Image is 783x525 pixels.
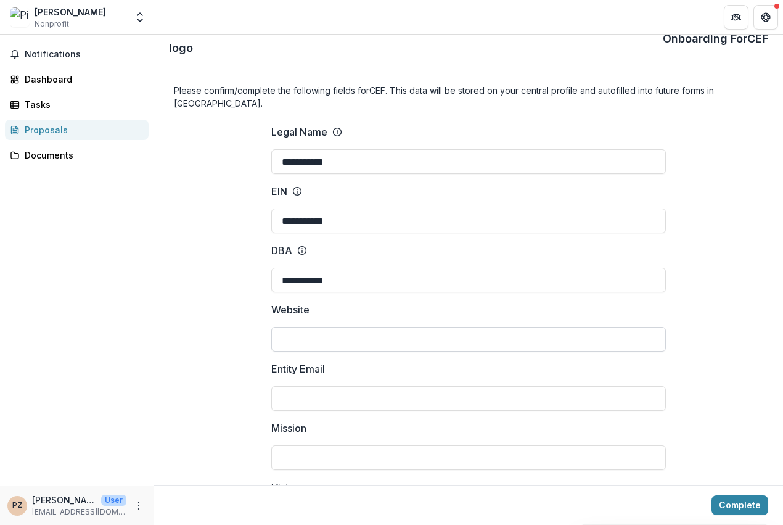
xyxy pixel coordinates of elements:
div: Dashboard [25,73,139,86]
span: Notifications [25,49,144,60]
div: Priscilla Zamora [12,502,23,510]
p: EIN [271,184,287,199]
img: Pily Zamora [10,7,30,27]
button: Complete [711,495,768,515]
span: Nonprofit [35,19,69,30]
p: DBA [271,243,292,258]
a: Dashboard [5,69,149,89]
a: Documents [5,145,149,165]
a: Tasks [5,94,149,115]
div: [PERSON_NAME] [35,6,106,19]
button: Open entity switcher [131,5,149,30]
p: User [101,495,126,506]
p: Website [271,302,310,317]
p: Vision [271,480,300,495]
p: Onboarding For CEF [663,30,768,47]
p: Mission [271,421,306,436]
button: Partners [724,5,748,30]
div: Proposals [25,123,139,136]
p: [EMAIL_ADDRESS][DOMAIN_NAME] [32,506,126,518]
button: Get Help [753,5,778,30]
p: [PERSON_NAME] [32,494,96,506]
h4: Please confirm/complete the following fields for CEF . This data will be stored on your central p... [174,84,763,110]
div: Tasks [25,98,139,111]
button: More [131,498,146,513]
button: Notifications [5,44,149,64]
div: Documents [25,149,139,162]
a: Proposals [5,120,149,140]
p: Entity Email [271,362,325,376]
p: Legal Name [271,125,327,139]
img: CEF logo [169,23,200,54]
